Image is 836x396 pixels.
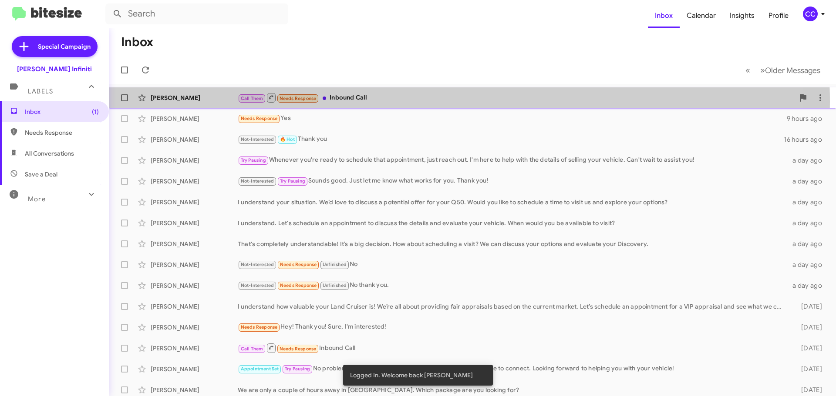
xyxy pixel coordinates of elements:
[285,366,310,372] span: Try Pausing
[241,346,263,352] span: Call Them
[151,177,238,186] div: [PERSON_NAME]
[280,96,317,101] span: Needs Response
[238,219,787,227] div: I understand. Let's schedule an appointment to discuss the details and evaluate your vehicle. Whe...
[92,107,99,116] span: (1)
[151,219,238,227] div: [PERSON_NAME]
[740,61,755,79] button: Previous
[151,156,238,165] div: [PERSON_NAME]
[105,3,288,24] input: Search
[787,240,829,248] div: a day ago
[787,156,829,165] div: a day ago
[787,365,829,373] div: [DATE]
[280,346,317,352] span: Needs Response
[28,87,53,95] span: Labels
[238,113,787,123] div: Yes
[151,135,238,144] div: [PERSON_NAME]
[787,177,829,186] div: a day ago
[787,281,829,290] div: a day ago
[784,135,829,144] div: 16 hours ago
[151,260,238,269] div: [PERSON_NAME]
[787,219,829,227] div: a day ago
[323,262,347,267] span: Unfinished
[755,61,826,79] button: Next
[151,93,238,102] div: [PERSON_NAME]
[787,386,829,394] div: [DATE]
[648,3,680,28] a: Inbox
[238,92,794,103] div: Inbound Call
[38,42,91,51] span: Special Campaign
[151,302,238,311] div: [PERSON_NAME]
[787,198,829,206] div: a day ago
[241,157,266,163] span: Try Pausing
[280,136,295,142] span: 🔥 Hot
[787,302,829,311] div: [DATE]
[12,36,98,57] a: Special Campaign
[280,262,317,267] span: Needs Response
[280,283,317,288] span: Needs Response
[151,386,238,394] div: [PERSON_NAME]
[151,240,238,248] div: [PERSON_NAME]
[241,283,274,288] span: Not-Interested
[803,7,818,21] div: CC
[25,107,99,116] span: Inbox
[787,323,829,332] div: [DATE]
[762,3,796,28] a: Profile
[241,178,274,184] span: Not-Interested
[151,281,238,290] div: [PERSON_NAME]
[238,343,787,353] div: Inbound Call
[741,61,826,79] nav: Page navigation example
[280,178,305,184] span: Try Pausing
[238,155,787,165] div: Whenever you're ready to schedule that appointment, just reach out. I'm here to help with the det...
[238,134,784,144] div: Thank you
[765,66,820,75] span: Older Messages
[241,366,279,372] span: Appointment Set
[238,240,787,248] div: That's completely understandable! It’s a big decision. How about scheduling a visit? We can discu...
[787,114,829,123] div: 9 hours ago
[787,344,829,353] div: [DATE]
[25,149,74,158] span: All Conversations
[241,96,263,101] span: Call Them
[241,262,274,267] span: Not-Interested
[238,386,787,394] div: We are only a couple of hours away in [GEOGRAPHIC_DATA]. Which package are you looking for?
[17,65,92,73] div: [PERSON_NAME] Infiniti
[25,128,99,137] span: Needs Response
[238,302,787,311] div: I understand how valuable your Land Cruiser is! We’re all about providing fair appraisals based o...
[680,3,723,28] a: Calendar
[723,3,762,28] a: Insights
[350,371,473,379] span: Logged In. Welcome back [PERSON_NAME]
[238,198,787,206] div: I understand your situation. We’d love to discuss a potential offer for your Q50. Would you like ...
[323,283,347,288] span: Unfinished
[241,324,278,330] span: Needs Response
[238,322,787,332] div: Hey! Thank you! Sure, I'm interested!
[121,35,153,49] h1: Inbox
[787,260,829,269] div: a day ago
[238,260,787,270] div: No
[241,136,274,142] span: Not-Interested
[151,365,238,373] div: [PERSON_NAME]
[28,195,46,203] span: More
[151,344,238,353] div: [PERSON_NAME]
[760,65,765,76] span: »
[25,170,57,179] span: Save a Deal
[241,116,278,121] span: Needs Response
[151,198,238,206] div: [PERSON_NAME]
[151,323,238,332] div: [PERSON_NAME]
[796,7,826,21] button: CC
[151,114,238,123] div: [PERSON_NAME]
[238,364,787,374] div: No problem! When you're back in town, let me know a good time to connect. Looking forward to help...
[745,65,750,76] span: «
[238,176,787,186] div: Sounds good. Just let me know what works for you. Thank you!
[238,280,787,290] div: No thank you.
